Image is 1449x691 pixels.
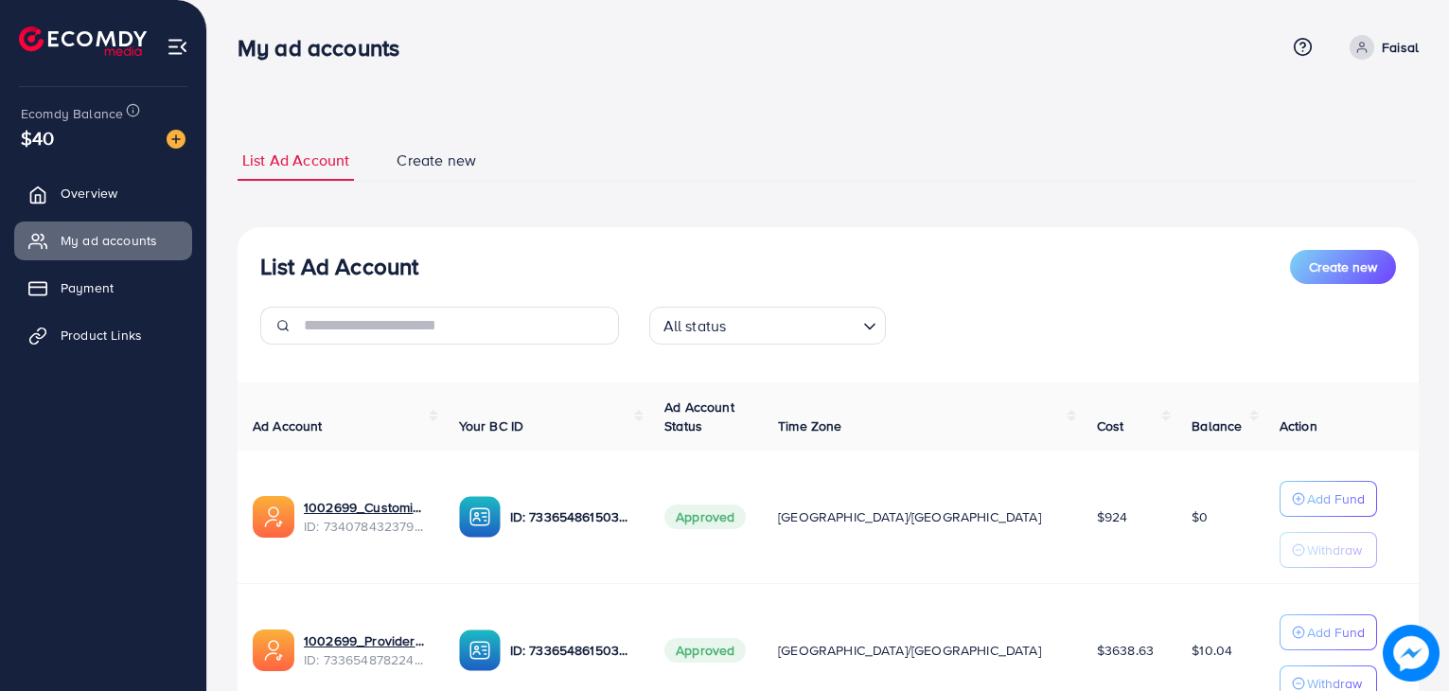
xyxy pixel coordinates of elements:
[1280,614,1377,650] button: Add Fund
[21,124,54,151] span: $40
[778,507,1041,526] span: [GEOGRAPHIC_DATA]/[GEOGRAPHIC_DATA]
[1290,250,1396,284] button: Create new
[1280,416,1317,435] span: Action
[14,221,192,259] a: My ad accounts
[1192,416,1242,435] span: Balance
[1192,641,1232,660] span: $10.04
[253,496,294,538] img: ic-ads-acc.e4c84228.svg
[459,629,501,671] img: ic-ba-acc.ded83a64.svg
[660,312,731,340] span: All status
[14,269,192,307] a: Payment
[304,631,429,650] a: 1002699_Providerssss_1708173395565
[778,416,841,435] span: Time Zone
[1382,36,1419,59] p: Faisal
[242,150,349,171] span: List Ad Account
[1192,507,1208,526] span: $0
[61,326,142,345] span: Product Links
[1383,625,1440,682] img: image
[61,231,157,250] span: My ad accounts
[61,184,117,203] span: Overview
[778,641,1041,660] span: [GEOGRAPHIC_DATA]/[GEOGRAPHIC_DATA]
[61,278,114,297] span: Payment
[167,130,186,149] img: image
[459,416,524,435] span: Your BC ID
[1097,507,1128,526] span: $924
[1280,532,1377,568] button: Withdraw
[1307,539,1362,561] p: Withdraw
[664,638,746,663] span: Approved
[459,496,501,538] img: ic-ba-acc.ded83a64.svg
[1097,641,1154,660] span: $3638.63
[510,639,635,662] p: ID: 7336548615034552322
[304,517,429,536] span: ID: 7340784323798466562
[253,629,294,671] img: ic-ads-acc.e4c84228.svg
[1309,257,1377,276] span: Create new
[664,398,734,435] span: Ad Account Status
[397,150,476,171] span: Create new
[304,650,429,669] span: ID: 7336548782240382977
[664,505,746,529] span: Approved
[253,416,323,435] span: Ad Account
[14,316,192,354] a: Product Links
[732,309,855,340] input: Search for option
[510,505,635,528] p: ID: 7336548615034552322
[304,631,429,670] div: <span class='underline'>1002699_Providerssss_1708173395565</span></br>7336548782240382977
[1097,416,1124,435] span: Cost
[649,307,886,345] div: Search for option
[14,174,192,212] a: Overview
[167,36,188,58] img: menu
[1342,35,1419,60] a: Faisal
[1307,487,1365,510] p: Add Fund
[19,27,147,56] img: logo
[21,104,123,123] span: Ecomdy Balance
[304,498,429,537] div: <span class='underline'>1002699_Customized_1709159583650</span></br>7340784323798466562
[1280,481,1377,517] button: Add Fund
[260,253,418,280] h3: List Ad Account
[1307,621,1365,644] p: Add Fund
[238,34,415,62] h3: My ad accounts
[304,498,429,517] a: 1002699_Customized_1709159583650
